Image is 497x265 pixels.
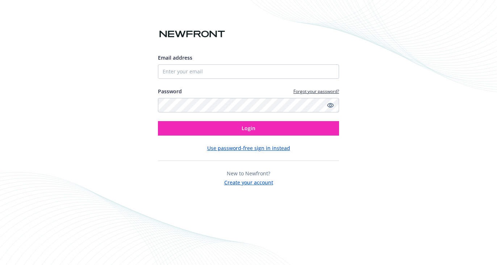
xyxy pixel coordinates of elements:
[227,170,270,177] span: New to Newfront?
[158,64,339,79] input: Enter your email
[158,121,339,136] button: Login
[326,101,335,110] a: Show password
[224,177,273,186] button: Create your account
[158,98,339,112] input: Enter your password
[293,88,339,94] a: Forgot your password?
[207,144,290,152] button: Use password-free sign in instead
[158,87,182,95] label: Password
[242,125,255,132] span: Login
[158,54,192,61] span: Email address
[158,28,226,40] img: Newfront logo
